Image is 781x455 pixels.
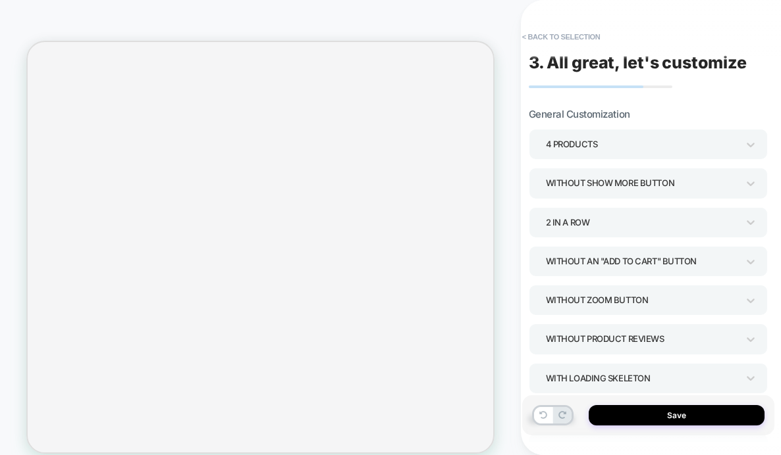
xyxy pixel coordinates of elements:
[546,214,738,231] div: 2 In a Row
[546,252,738,270] div: Without an "add to cart" button
[546,370,738,387] div: WITH LOADING SKELETON
[546,291,738,309] div: Without Zoom Button
[529,108,630,120] span: General Customization
[589,405,765,425] button: Save
[546,330,738,348] div: Without Product Reviews
[529,53,747,72] span: 3. All great, let's customize
[546,135,738,153] div: 4 Products
[516,26,607,47] button: < Back to selection
[546,174,738,192] div: Without Show more button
